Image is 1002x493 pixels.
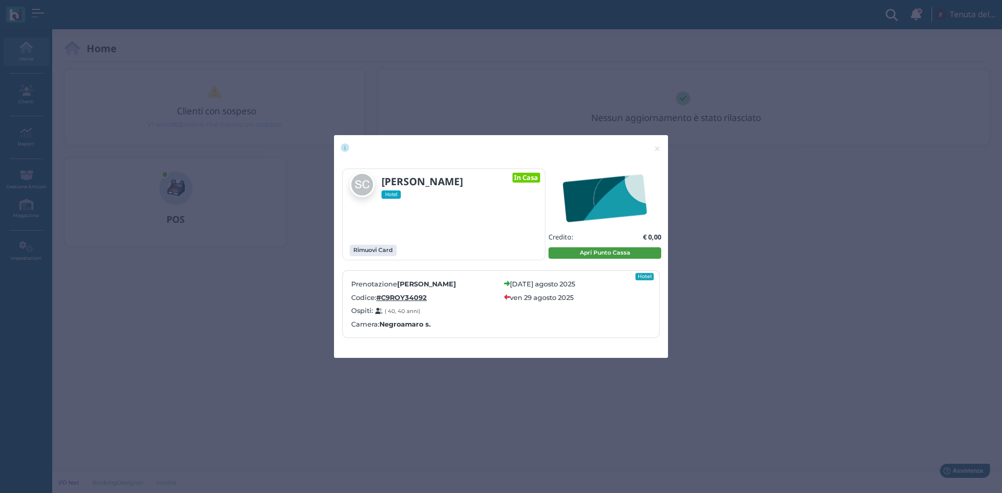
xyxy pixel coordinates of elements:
[643,232,661,242] b: € 0,00
[381,174,463,188] b: [PERSON_NAME]
[350,172,489,199] a: [PERSON_NAME] Hotel
[381,190,401,199] span: Hotel
[350,172,375,197] img: Simone Caldara
[548,233,573,241] h5: Credito:
[548,247,661,259] button: Apri Punto Cassa
[350,245,397,256] button: Rimuovi Card
[653,142,661,155] span: ×
[636,273,654,280] div: Hotel
[31,8,69,16] span: Assistenza
[351,279,498,289] label: Prenotazione
[510,279,575,289] label: [DATE] agosto 2025
[397,280,456,288] b: [PERSON_NAME]
[514,173,538,182] b: In Casa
